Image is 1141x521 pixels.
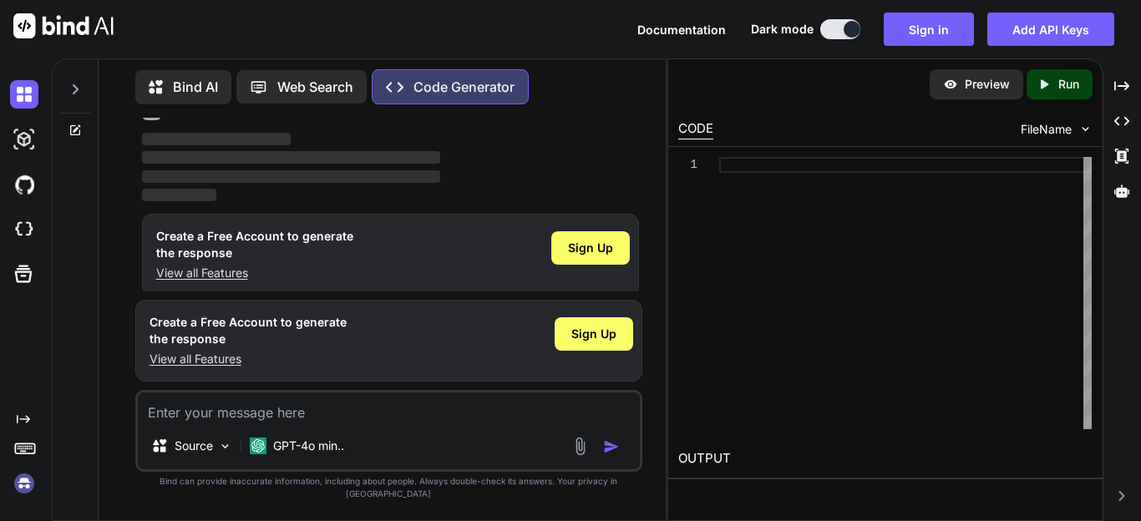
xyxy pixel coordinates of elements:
[277,77,353,97] p: Web Search
[13,13,114,38] img: Bind AI
[250,438,266,454] img: GPT-4o mini
[175,438,213,454] p: Source
[678,157,697,173] div: 1
[884,13,974,46] button: Sign in
[156,265,353,281] p: View all Features
[987,13,1114,46] button: Add API Keys
[568,240,613,256] span: Sign Up
[637,23,726,37] span: Documentation
[10,125,38,154] img: darkAi-studio
[142,133,292,145] span: ‌
[413,77,515,97] p: Code Generator
[218,439,232,453] img: Pick Models
[150,351,347,367] p: View all Features
[142,151,440,164] span: ‌
[1021,121,1072,138] span: FileName
[1078,122,1093,136] img: chevron down
[273,438,344,454] p: GPT-4o min..
[10,469,38,498] img: signin
[10,215,38,244] img: cloudideIcon
[943,77,958,92] img: preview
[142,170,440,183] span: ‌
[751,21,814,38] span: Dark mode
[173,77,218,97] p: Bind AI
[668,439,1103,478] h2: OUTPUT
[150,314,347,347] h1: Create a Free Account to generate the response
[1058,76,1079,93] p: Run
[135,475,642,500] p: Bind can provide inaccurate information, including about people. Always double-check its answers....
[570,437,590,456] img: attachment
[142,189,216,201] span: ‌
[603,438,620,455] img: icon
[965,76,1010,93] p: Preview
[10,80,38,109] img: darkChat
[10,170,38,199] img: githubDark
[637,21,726,38] button: Documentation
[156,228,353,261] h1: Create a Free Account to generate the response
[571,326,616,342] span: Sign Up
[678,119,713,139] div: CODE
